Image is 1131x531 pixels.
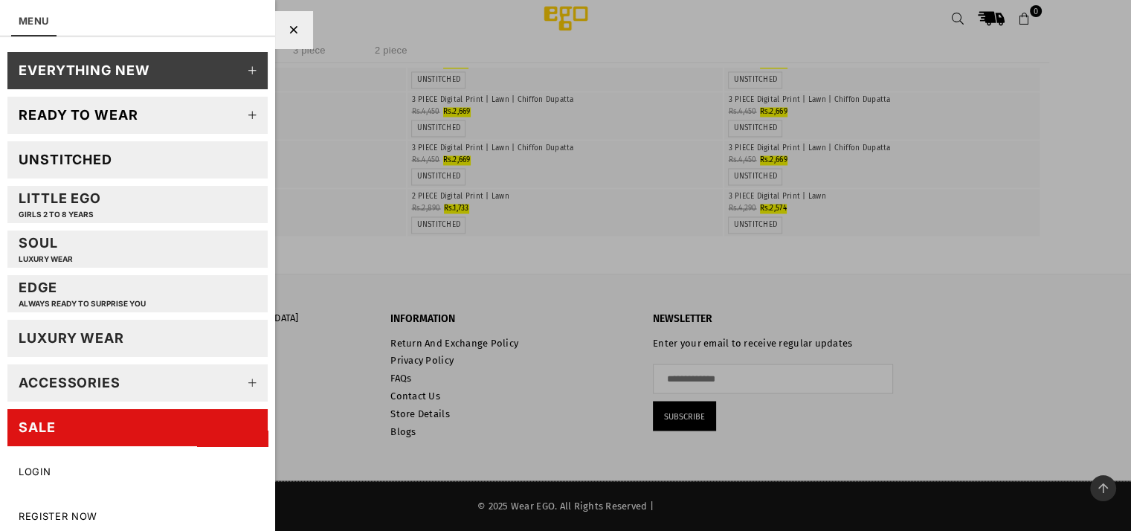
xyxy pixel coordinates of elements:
a: LUXURY WEAR [7,320,268,357]
a: EDGEAlways ready to surprise you [7,275,268,312]
a: SALE [7,409,268,446]
a: Ready to wear [7,97,268,134]
div: EVERYTHING NEW [19,62,150,79]
a: MENU [19,15,49,27]
p: Always ready to surprise you [19,299,146,309]
a: LOGIN [7,454,268,491]
div: Soul [19,234,73,263]
p: GIRLS 2 TO 8 YEARS [19,210,101,219]
div: SALE [19,419,56,436]
a: Little EGOGIRLS 2 TO 8 YEARS [7,186,268,223]
a: Unstitched [7,141,268,178]
div: EDGE [19,279,146,308]
div: Unstitched [19,151,112,168]
a: Accessories [7,364,268,402]
div: Close Menu [275,11,312,48]
a: SoulLUXURY WEAR [7,231,268,268]
p: LUXURY WEAR [19,254,73,264]
a: EVERYTHING NEW [7,52,268,89]
div: Accessories [19,374,120,391]
div: Little EGO [19,190,101,219]
div: LUXURY WEAR [19,329,124,347]
div: Ready to wear [19,106,138,123]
